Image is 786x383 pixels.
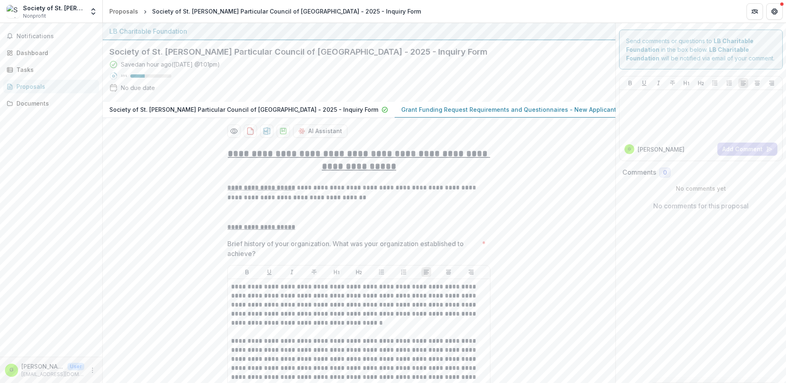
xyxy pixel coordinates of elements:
a: Dashboard [3,46,99,60]
div: Tasks [16,65,92,74]
div: Dashboard [16,48,92,57]
p: No comments for this proposal [653,201,749,211]
button: More [88,365,97,375]
button: Bold [625,78,635,88]
h2: Comments [622,168,656,176]
button: Ordered List [724,78,734,88]
button: Align Right [466,267,476,277]
button: Partners [747,3,763,20]
p: [EMAIL_ADDRESS][DOMAIN_NAME] [21,371,84,378]
button: Open entity switcher [88,3,99,20]
h2: Society of St. [PERSON_NAME] Particular Council of [GEOGRAPHIC_DATA] - 2025 - Inquiry Form [109,47,596,57]
button: Notifications [3,30,99,43]
span: Notifications [16,33,96,40]
button: Strike [668,78,677,88]
button: AI Assistant [293,125,347,138]
div: Send comments or questions to in the box below. will be notified via email of your comment. [619,30,783,69]
img: Society of St. Vincent de Paul Particular Council of San Mateo County [7,5,20,18]
button: Italicize [654,78,663,88]
p: 35 % [121,73,127,79]
div: Society of St. [PERSON_NAME] Particular Council of [GEOGRAPHIC_DATA] - 2025 - Inquiry Form [152,7,421,16]
button: Preview ac91c63b-f863-478b-8a7b-3ef20d0e9ec4-1.pdf [227,125,240,138]
p: User [67,363,84,370]
button: Get Help [766,3,783,20]
p: [PERSON_NAME] [638,145,684,154]
span: Nonprofit [23,12,46,20]
button: download-proposal [277,125,290,138]
div: Society of St. [PERSON_NAME] Particular Council of [GEOGRAPHIC_DATA] [23,4,84,12]
div: Proposals [109,7,138,16]
p: Society of St. [PERSON_NAME] Particular Council of [GEOGRAPHIC_DATA] - 2025 - Inquiry Form [109,105,378,114]
button: Italicize [287,267,297,277]
nav: breadcrumb [106,5,424,17]
a: Tasks [3,63,99,76]
button: download-proposal [260,125,273,138]
button: download-proposal [244,125,257,138]
button: Align Left [738,78,748,88]
div: No due date [121,83,155,92]
p: No comments yet [622,184,780,193]
p: Brief history of your organization. What was your organization established to achieve? [227,239,479,258]
button: Bullet List [710,78,720,88]
a: Proposals [3,80,99,93]
button: Bullet List [377,267,386,277]
div: Ginny [9,367,14,373]
button: Align Center [444,267,453,277]
button: Align Left [421,267,431,277]
button: Bold [242,267,252,277]
button: Align Center [752,78,762,88]
p: [PERSON_NAME] [21,362,64,371]
div: Ginny [628,147,631,151]
button: Heading 2 [696,78,706,88]
button: Underline [264,267,274,277]
button: Heading 2 [354,267,364,277]
button: Ordered List [399,267,409,277]
a: Proposals [106,5,141,17]
button: Align Right [767,78,777,88]
div: LB Charitable Foundation [109,26,609,36]
button: Underline [639,78,649,88]
div: Saved an hour ago ( [DATE] @ 1:01pm ) [121,60,220,69]
span: 0 [663,169,667,176]
div: Documents [16,99,92,108]
button: Strike [309,267,319,277]
button: Heading 1 [332,267,342,277]
p: Grant Funding Request Requirements and Questionnaires - New Applicants [401,105,620,114]
button: Add Comment [717,143,777,156]
button: Heading 1 [682,78,691,88]
a: Documents [3,97,99,110]
div: Proposals [16,82,92,91]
